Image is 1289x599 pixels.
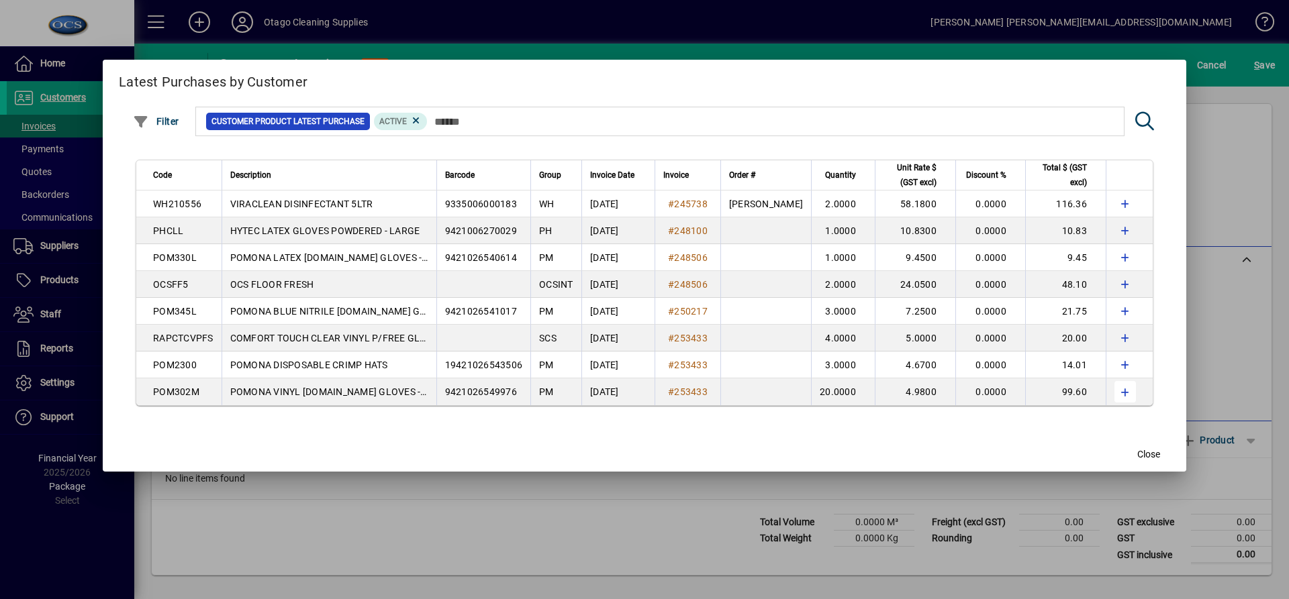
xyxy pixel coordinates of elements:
[1025,298,1106,325] td: 21.75
[1025,378,1106,405] td: 99.60
[663,168,712,182] div: Invoice
[884,160,937,190] span: Unit Rate $ (GST excl)
[663,168,689,182] span: Invoice
[153,386,199,397] span: POM302M
[875,378,955,405] td: 4.9800
[539,225,553,236] span: PH
[674,360,708,370] span: 253433
[1025,217,1106,244] td: 10.83
[581,190,655,217] td: [DATE]
[539,199,555,209] span: WH
[955,190,1025,217] td: 0.0000
[663,331,712,345] a: #253433
[955,378,1025,405] td: 0.0000
[581,271,655,298] td: [DATE]
[230,168,271,182] span: Description
[811,217,875,244] td: 1.0000
[955,271,1025,298] td: 0.0000
[153,279,189,290] span: OCSFF5
[668,252,674,263] span: #
[153,252,197,263] span: POM330L
[955,217,1025,244] td: 0.0000
[133,116,179,127] span: Filter
[875,244,955,271] td: 9.4500
[153,333,213,343] span: RAPCTCVPFS
[884,160,949,190] div: Unit Rate $ (GST excl)
[1127,442,1170,466] button: Close
[875,351,955,378] td: 4.6700
[1034,160,1087,190] span: Total $ (GST excl)
[1137,447,1160,461] span: Close
[668,199,674,209] span: #
[590,168,634,182] span: Invoice Date
[445,252,517,263] span: 9421026540614
[663,197,712,211] a: #245738
[674,306,708,317] span: 250217
[445,168,523,182] div: Barcode
[720,190,811,217] td: [PERSON_NAME]
[663,358,712,372] a: #253433
[581,217,655,244] td: [DATE]
[230,225,420,236] span: HYTEC LATEX GLOVES POWDERED - LARGE
[445,360,523,370] span: 19421026543506
[811,190,875,217] td: 2.0000
[539,360,554,370] span: PM
[230,199,373,209] span: VIRACLEAN DISINFECTANT 5LTR
[153,168,172,182] span: Code
[581,244,655,271] td: [DATE]
[811,351,875,378] td: 3.0000
[153,225,183,236] span: PHCLL
[153,360,197,370] span: POM2300
[955,325,1025,351] td: 0.0000
[668,279,674,290] span: #
[445,225,517,236] span: 9421006270029
[811,271,875,298] td: 2.0000
[539,168,573,182] div: Group
[663,277,712,292] a: #248506
[445,386,517,397] span: 9421026549976
[539,252,554,263] span: PM
[825,168,856,182] span: Quantity
[875,217,955,244] td: 10.8300
[964,168,1018,182] div: Discount %
[668,306,674,317] span: #
[1025,244,1106,271] td: 9.45
[674,386,708,397] span: 253433
[539,306,554,317] span: PM
[668,386,674,397] span: #
[590,168,647,182] div: Invoice Date
[663,250,712,265] a: #248506
[445,306,517,317] span: 9421026541017
[153,199,201,209] span: WH210556
[230,279,314,290] span: OCS FLOOR FRESH
[875,325,955,351] td: 5.0000
[1025,271,1106,298] td: 48.10
[674,252,708,263] span: 248506
[211,115,365,128] span: Customer Product Latest Purchase
[811,325,875,351] td: 4.0000
[663,223,712,238] a: #248100
[153,168,213,182] div: Code
[820,168,868,182] div: Quantity
[130,109,183,133] button: Filter
[230,333,457,343] span: COMFORT TOUCH CLEAR VINYL P/FREE GLOVES - S
[674,279,708,290] span: 248506
[955,244,1025,271] td: 0.0000
[103,60,1186,99] h2: Latest Purchases by Customer
[955,351,1025,378] td: 0.0000
[1025,351,1106,378] td: 14.01
[230,386,431,397] span: POMONA VINYL [DOMAIN_NAME] GLOVES - M
[539,333,557,343] span: SCS
[581,298,655,325] td: [DATE]
[581,325,655,351] td: [DATE]
[539,279,573,290] span: OCSINT
[811,244,875,271] td: 1.0000
[729,168,755,182] span: Order #
[1025,190,1106,217] td: 116.36
[230,306,463,317] span: POMONA BLUE NITRILE [DOMAIN_NAME] GLOVES - L
[581,378,655,405] td: [DATE]
[379,117,407,126] span: Active
[581,351,655,378] td: [DATE]
[955,298,1025,325] td: 0.0000
[875,190,955,217] td: 58.1800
